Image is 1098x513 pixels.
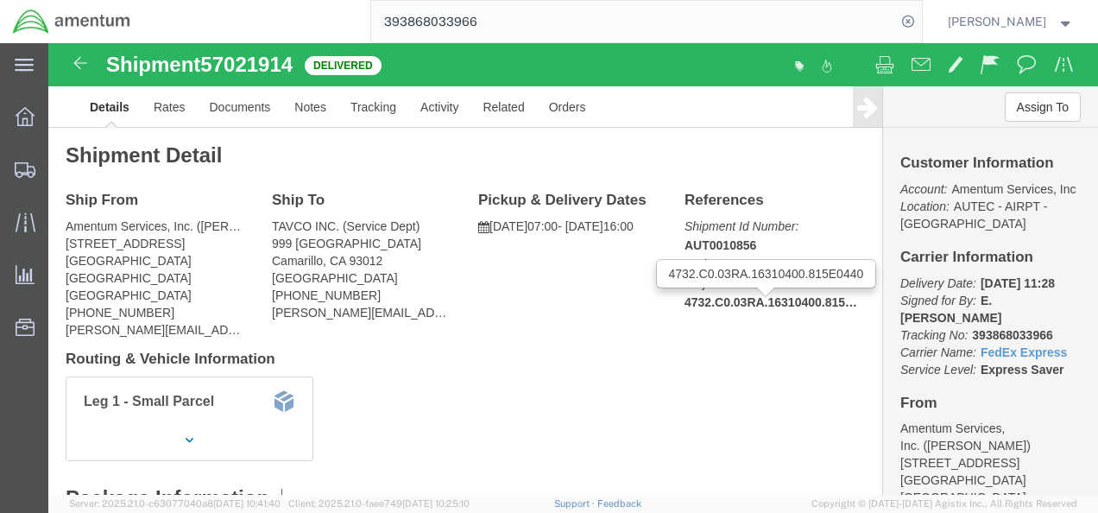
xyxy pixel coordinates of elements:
span: Client: 2025.21.0-faee749 [288,498,470,509]
a: Support [554,498,597,509]
span: Charles Grant [948,12,1046,31]
span: [DATE] 10:41:40 [213,498,281,509]
span: Server: 2025.21.0-c63077040a8 [69,498,281,509]
input: Search for shipment number, reference number [371,1,896,42]
iframe: FS Legacy Container [48,43,1098,495]
span: Copyright © [DATE]-[DATE] Agistix Inc., All Rights Reserved [811,497,1077,511]
span: [DATE] 10:25:10 [402,498,470,509]
a: Feedback [597,498,641,509]
img: logo [12,9,131,35]
button: [PERSON_NAME] [947,11,1075,32]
